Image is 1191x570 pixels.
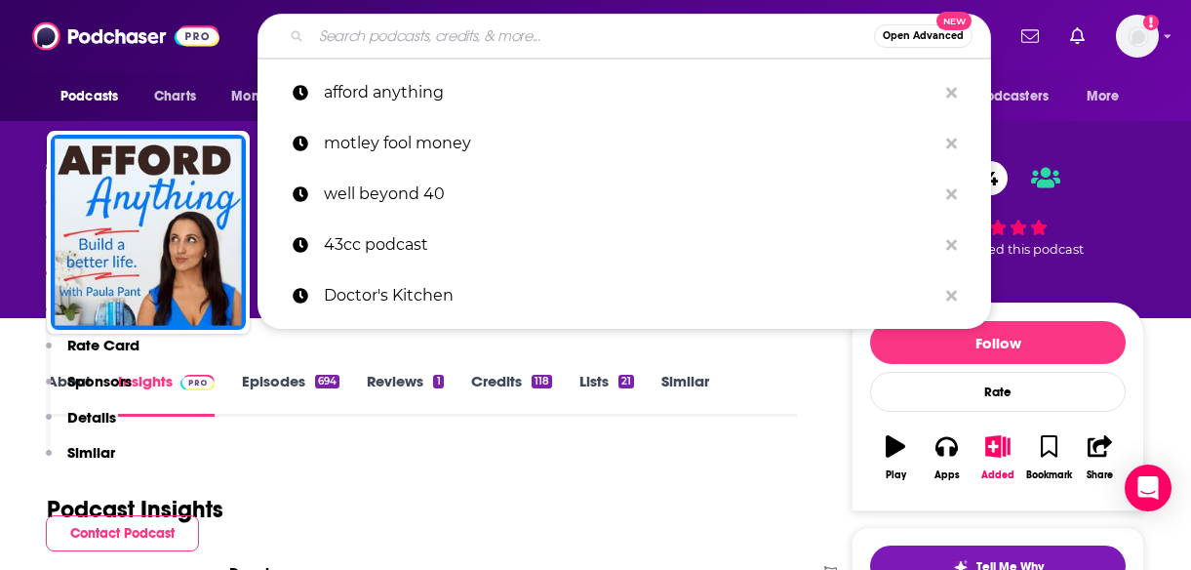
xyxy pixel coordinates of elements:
a: Show notifications dropdown [1062,20,1092,53]
button: open menu [218,78,326,115]
svg: Add a profile image [1143,15,1159,30]
div: Added [981,469,1014,481]
button: Bookmark [1023,423,1074,493]
a: Doctor's Kitchen [258,270,991,321]
button: Sponsors [46,372,132,408]
span: New [936,12,972,30]
p: afford anything [324,67,936,118]
input: Search podcasts, credits, & more... [311,20,874,52]
button: open menu [942,78,1077,115]
span: rated this podcast [971,242,1084,257]
a: Charts [141,78,208,115]
span: Podcasts [60,83,118,110]
button: Added [973,423,1023,493]
p: well beyond 40 [324,169,936,220]
button: Follow [870,321,1126,364]
button: Apps [921,423,972,493]
p: 43cc podcast [324,220,936,270]
span: Logged in as megcassidy [1116,15,1159,58]
a: Reviews1 [367,372,443,417]
a: Lists21 [579,372,634,417]
button: Open AdvancedNew [874,24,973,48]
img: User Profile [1116,15,1159,58]
p: motley fool money [324,118,936,169]
button: Play [870,423,921,493]
p: Sponsors [67,372,132,390]
div: Bookmark [1026,469,1072,481]
div: 1 [433,375,443,388]
div: 118 [532,375,552,388]
span: More [1087,83,1120,110]
img: Afford Anything [51,135,246,330]
button: open menu [1073,78,1144,115]
a: afford anything [258,67,991,118]
a: 43cc podcast [258,220,991,270]
div: Share [1087,469,1113,481]
div: Search podcasts, credits, & more... [258,14,991,59]
a: motley fool money [258,118,991,169]
a: Credits118 [471,372,552,417]
div: Apps [934,469,960,481]
div: 694 [315,375,339,388]
a: Similar [661,372,709,417]
a: Episodes694 [242,372,339,417]
p: Details [67,408,116,427]
div: 21 [618,375,634,388]
div: Open Intercom Messenger [1125,465,1171,511]
div: Rate [870,372,1126,412]
a: Show notifications dropdown [1013,20,1047,53]
span: Charts [154,83,196,110]
span: Open Advanced [883,31,964,41]
p: Doctor's Kitchen [324,270,936,321]
button: Contact Podcast [46,515,199,551]
button: Show profile menu [1116,15,1159,58]
div: 74 3 peoplerated this podcast [852,148,1144,269]
img: Podchaser - Follow, Share and Rate Podcasts [32,18,219,55]
button: Details [46,408,116,444]
button: Similar [46,443,115,479]
button: Share [1075,423,1126,493]
div: Play [886,469,906,481]
span: Monitoring [231,83,300,110]
button: open menu [47,78,143,115]
p: Similar [67,443,115,462]
span: For Podcasters [955,83,1049,110]
a: well beyond 40 [258,169,991,220]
